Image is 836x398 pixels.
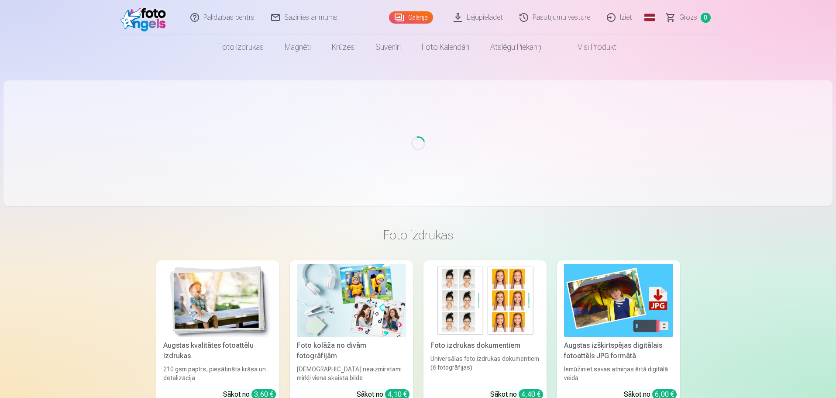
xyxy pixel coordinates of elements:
[293,365,409,382] div: [DEMOGRAPHIC_DATA] neaizmirstami mirkļi vienā skaistā bildē
[163,264,272,337] img: Augstas kvalitātes fotoattēlu izdrukas
[430,264,540,337] img: Foto izdrukas dokumentiem
[160,365,276,382] div: 210 gsm papīrs, piesātināta krāsa un detalizācija
[561,365,677,382] div: Iemūžiniet savas atmiņas ērtā digitālā veidā
[160,340,276,361] div: Augstas kvalitātes fotoattēlu izdrukas
[163,227,673,243] h3: Foto izdrukas
[553,35,628,59] a: Visi produkti
[208,35,274,59] a: Foto izdrukas
[411,35,480,59] a: Foto kalendāri
[427,340,543,351] div: Foto izdrukas dokumentiem
[701,13,711,23] span: 0
[564,264,673,337] img: Augstas izšķirtspējas digitālais fotoattēls JPG formātā
[120,3,171,31] img: /fa1
[293,340,409,361] div: Foto kolāža no divām fotogrāfijām
[321,35,365,59] a: Krūzes
[480,35,553,59] a: Atslēgu piekariņi
[679,12,697,23] span: Grozs
[427,354,543,382] div: Universālas foto izdrukas dokumentiem (6 fotogrāfijas)
[389,11,433,24] a: Galerija
[561,340,677,361] div: Augstas izšķirtspējas digitālais fotoattēls JPG formātā
[297,264,406,337] img: Foto kolāža no divām fotogrāfijām
[274,35,321,59] a: Magnēti
[365,35,411,59] a: Suvenīri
